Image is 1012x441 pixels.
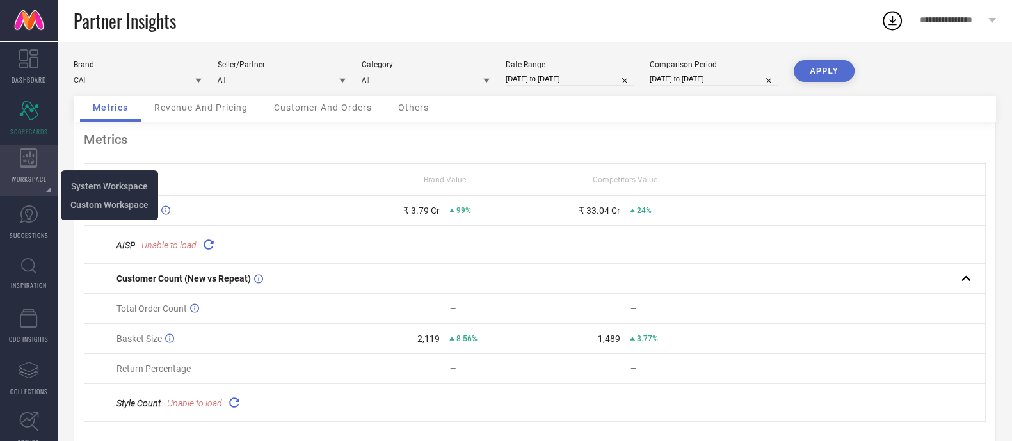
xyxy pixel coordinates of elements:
span: WORKSPACE [12,174,47,184]
div: 2,119 [417,333,440,344]
span: Revenue And Pricing [154,102,248,113]
span: 99% [456,206,471,215]
div: — [630,364,714,373]
span: SCORECARDS [10,127,48,136]
span: Others [398,102,429,113]
div: Reload "AISP" [200,236,218,253]
span: Return Percentage [116,364,191,374]
input: Select comparison period [650,72,778,86]
div: — [614,303,621,314]
span: Basket Size [116,333,162,344]
span: Customer Count (New vs Repeat) [116,273,251,284]
span: Metrics [93,102,128,113]
a: System Workspace [71,180,148,192]
span: Customer And Orders [274,102,372,113]
div: — [450,304,534,313]
span: Partner Insights [74,8,176,34]
span: Custom Workspace [70,200,149,210]
span: 3.77% [637,334,658,343]
span: CDC INSIGHTS [9,334,49,344]
div: ₹ 33.04 Cr [579,205,620,216]
div: ₹ 3.79 Cr [403,205,440,216]
span: 8.56% [456,334,478,343]
div: — [450,364,534,373]
div: Category [362,60,490,69]
span: Competitors Value [593,175,657,184]
span: Unable to load [141,240,197,250]
span: INSPIRATION [11,280,47,290]
span: COLLECTIONS [10,387,48,396]
div: Comparison Period [650,60,778,69]
input: Select date range [506,72,634,86]
div: Seller/Partner [218,60,346,69]
div: — [630,304,714,313]
span: System Workspace [71,181,148,191]
span: Unable to load [167,398,222,408]
span: SUGGESTIONS [10,230,49,240]
div: — [614,364,621,374]
a: Custom Workspace [70,198,149,211]
span: DASHBOARD [12,75,46,84]
div: — [433,303,440,314]
span: 24% [637,206,652,215]
div: Metrics [84,132,986,147]
span: Brand Value [424,175,466,184]
div: Date Range [506,60,634,69]
span: Style Count [116,398,161,408]
button: APPLY [794,60,855,82]
span: Total Order Count [116,303,187,314]
div: Brand [74,60,202,69]
span: AISP [116,240,135,250]
div: Open download list [881,9,904,32]
div: — [433,364,440,374]
div: Reload "Style Count " [225,394,243,412]
div: 1,489 [598,333,620,344]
